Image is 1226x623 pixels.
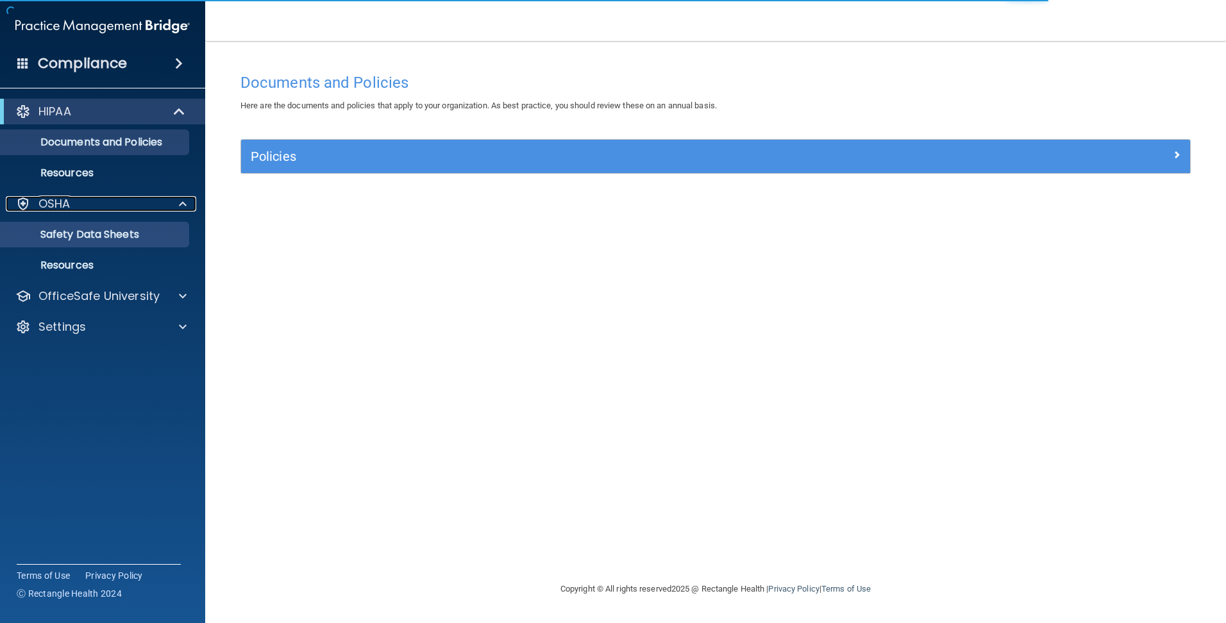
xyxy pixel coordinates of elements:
[15,196,187,212] a: OSHA
[15,104,186,119] a: HIPAA
[38,319,86,335] p: Settings
[38,196,71,212] p: OSHA
[768,584,819,594] a: Privacy Policy
[240,74,1191,91] h4: Documents and Policies
[8,136,183,149] p: Documents and Policies
[240,101,717,110] span: Here are the documents and policies that apply to your organization. As best practice, you should...
[85,569,143,582] a: Privacy Policy
[15,13,190,39] img: PMB logo
[15,288,187,304] a: OfficeSafe University
[251,146,1180,167] a: Policies
[821,584,871,594] a: Terms of Use
[17,569,70,582] a: Terms of Use
[38,288,160,304] p: OfficeSafe University
[8,228,183,241] p: Safety Data Sheets
[8,167,183,179] p: Resources
[38,54,127,72] h4: Compliance
[17,587,122,600] span: Ⓒ Rectangle Health 2024
[38,104,71,119] p: HIPAA
[482,569,950,610] div: Copyright © All rights reserved 2025 @ Rectangle Health | |
[15,319,187,335] a: Settings
[251,149,943,163] h5: Policies
[8,259,183,272] p: Resources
